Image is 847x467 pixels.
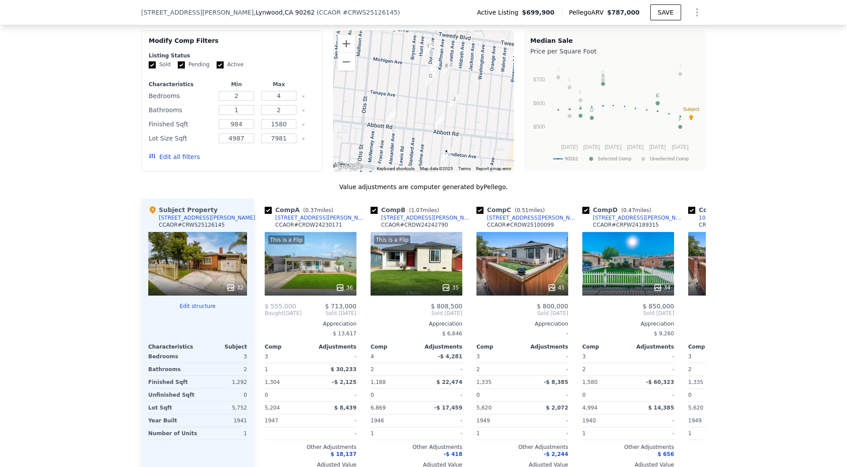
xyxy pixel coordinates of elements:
span: 0.37 [305,207,317,213]
div: Comp [265,343,311,350]
button: Show Options [688,4,706,21]
text: [DATE] [605,144,622,150]
div: Other Adjustments [582,444,674,451]
span: , Lynwood [254,8,315,17]
div: Modify Comp Filters [149,36,315,52]
span: $ 656 [657,451,674,457]
text: [DATE] [583,144,600,150]
div: 35 [442,283,459,292]
span: 0 [476,392,480,398]
div: [STREET_ADDRESS][PERSON_NAME] [381,214,473,221]
div: - [630,389,674,401]
label: Pending [178,61,210,68]
a: [STREET_ADDRESS][PERSON_NAME] [371,214,473,221]
div: - [524,427,568,440]
div: - [524,363,568,376]
div: 1 [476,427,521,440]
div: Other Adjustments [265,444,356,451]
div: Min [217,81,256,88]
div: Appreciation [371,320,462,327]
span: -$ 2,125 [332,379,356,385]
div: Subject [198,343,247,350]
div: [STREET_ADDRESS][PERSON_NAME] [593,214,685,221]
div: This is a Flip [268,235,304,244]
span: 3 [265,353,268,360]
div: - [524,389,568,401]
span: $ 850,000 [643,303,674,310]
span: 4 [371,353,374,360]
span: $ 800,000 [537,303,568,310]
span: -$ 4,281 [438,353,462,360]
a: [STREET_ADDRESS][PERSON_NAME] [582,214,685,221]
span: 1,335 [688,379,703,385]
div: Finished Sqft [149,118,214,130]
div: Other Adjustments [371,444,462,451]
div: Year Built [148,414,196,427]
span: 0.51 [517,207,528,213]
div: Bedrooms [148,350,196,363]
span: 0 [265,392,268,398]
div: A chart. [530,57,700,168]
div: - [524,414,568,427]
div: Appreciation [582,320,674,327]
button: Edit all filters [149,152,200,161]
div: Max [259,81,298,88]
div: 1,292 [199,376,247,388]
div: [STREET_ADDRESS][PERSON_NAME] [487,214,579,221]
div: 1 [371,427,415,440]
label: Active [217,61,244,68]
a: Report a map error [476,166,511,171]
div: 1 [688,427,732,440]
div: CCAOR # CRDW25100099 [487,221,554,228]
div: Median Sale [530,36,700,45]
text: G [601,70,605,75]
div: - [688,327,780,340]
div: Comp B [371,205,442,214]
text: [DATE] [649,144,666,150]
span: 0 [371,392,374,398]
div: 2 [582,363,626,376]
div: CCAOR # CRDW24230171 [275,221,342,228]
text: 90262 [565,156,578,162]
div: 2 [199,363,247,376]
div: Comp C [476,205,548,214]
div: 2 [371,363,415,376]
div: Adjustments [416,343,462,350]
span: $ 6,646 [442,330,462,337]
div: Adjustments [628,343,674,350]
div: 5,752 [199,402,247,414]
div: Comp [688,343,734,350]
text: E [656,93,659,98]
span: 0 [688,392,692,398]
a: 10814 Saint [PERSON_NAME] [688,214,776,221]
span: $ 2,072 [546,405,568,411]
span: , CA 90262 [283,9,315,16]
span: # CRWS25126145 [343,9,398,16]
span: $787,000 [607,9,640,16]
div: CCAOR # CRDW24242790 [381,221,448,228]
div: 1949 [476,414,521,427]
text: Unselected Comp [650,156,689,162]
div: Lot Size Sqft [149,132,214,144]
div: Lot Sqft [148,402,196,414]
div: CCAOR # CRWS25126145 [159,221,225,228]
span: ( miles) [618,207,655,213]
div: [STREET_ADDRESS][PERSON_NAME] [159,214,255,221]
text: A [579,105,582,110]
span: -$ 418 [443,451,462,457]
div: Comp A [265,205,337,214]
div: Other Adjustments [476,444,568,451]
span: 3 [476,353,480,360]
span: 1,304 [265,379,280,385]
span: -$ 8,385 [544,379,568,385]
div: ( ) [317,8,400,17]
div: 2 [476,363,521,376]
span: 1,580 [582,379,597,385]
input: Pending [178,61,185,68]
span: Sold [DATE] [688,310,780,317]
span: 5,620 [688,405,703,411]
div: - [312,389,356,401]
label: Sold [149,61,171,68]
text: $500 [533,124,545,130]
div: - [418,414,462,427]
